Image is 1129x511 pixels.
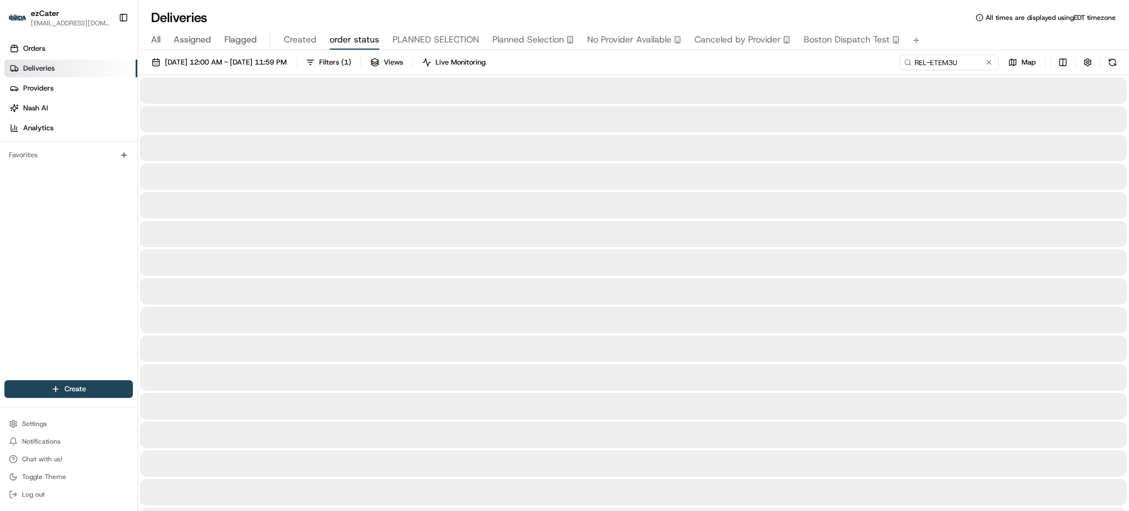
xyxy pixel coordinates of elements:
[4,119,137,137] a: Analytics
[4,146,133,164] div: Favorites
[4,4,114,31] button: ezCaterezCater[EMAIL_ADDRESS][DOMAIN_NAME]
[64,384,86,394] span: Create
[4,60,137,77] a: Deliveries
[187,109,201,122] button: Start new chat
[31,19,110,28] button: [EMAIL_ADDRESS][DOMAIN_NAME]
[393,33,479,46] span: PLANNED SELECTION
[492,33,564,46] span: Planned Selection
[4,79,137,97] a: Providers
[4,99,137,117] a: Nash AI
[11,105,31,125] img: 1736555255976-a54dd68f-1ca7-489b-9aae-adbdc363a1c4
[284,33,316,46] span: Created
[165,57,287,67] span: [DATE] 12:00 AM - [DATE] 11:59 PM
[23,44,45,54] span: Orders
[147,55,292,70] button: [DATE] 12:00 AM - [DATE] 11:59 PM
[29,71,182,83] input: Clear
[89,156,181,175] a: 💻API Documentation
[23,63,55,73] span: Deliveries
[7,156,89,175] a: 📗Knowledge Base
[110,187,133,195] span: Pylon
[11,44,201,62] p: Welcome 👋
[174,33,211,46] span: Assigned
[1003,55,1041,70] button: Map
[9,14,26,22] img: ezCater
[384,57,403,67] span: Views
[4,416,133,432] button: Settings
[22,455,62,464] span: Chat with us!
[37,105,181,116] div: Start new chat
[1105,55,1120,70] button: Refresh
[365,55,408,70] button: Views
[31,8,59,19] button: ezCater
[4,434,133,449] button: Notifications
[78,187,133,195] a: Powered byPylon
[301,55,356,70] button: Filters(1)
[417,55,491,70] button: Live Monitoring
[22,490,45,499] span: Log out
[23,83,53,93] span: Providers
[695,33,781,46] span: Canceled by Provider
[93,161,102,170] div: 💻
[23,103,48,113] span: Nash AI
[436,57,486,67] span: Live Monitoring
[4,487,133,502] button: Log out
[151,9,207,26] h1: Deliveries
[900,55,999,70] input: Type to search
[224,33,257,46] span: Flagged
[4,451,133,467] button: Chat with us!
[1022,57,1036,67] span: Map
[22,160,84,171] span: Knowledge Base
[11,11,33,33] img: Nash
[319,57,351,67] span: Filters
[151,33,160,46] span: All
[330,33,379,46] span: order status
[341,57,351,67] span: ( 1 )
[4,40,137,57] a: Orders
[22,419,47,428] span: Settings
[104,160,177,171] span: API Documentation
[22,472,66,481] span: Toggle Theme
[986,13,1116,22] span: All times are displayed using EDT timezone
[4,469,133,485] button: Toggle Theme
[587,33,671,46] span: No Provider Available
[23,123,53,133] span: Analytics
[804,33,890,46] span: Boston Dispatch Test
[22,437,61,446] span: Notifications
[4,380,133,398] button: Create
[11,161,20,170] div: 📗
[37,116,139,125] div: We're available if you need us!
